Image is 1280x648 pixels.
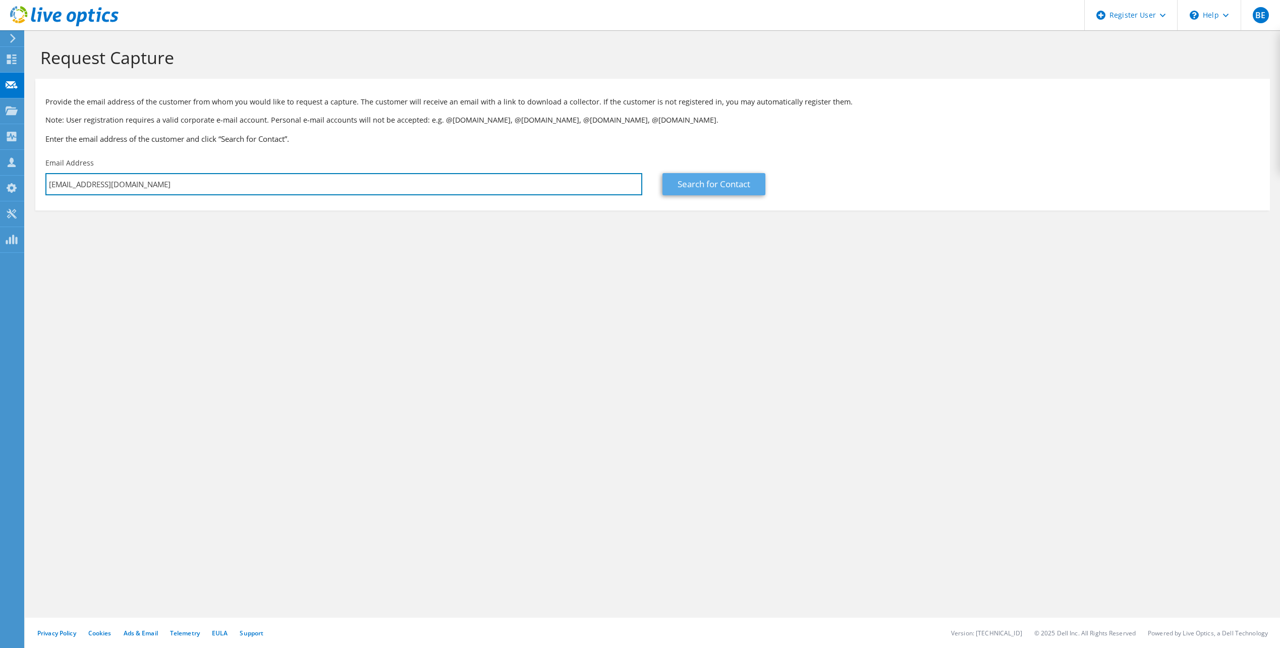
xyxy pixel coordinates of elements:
[951,629,1022,637] li: Version: [TECHNICAL_ID]
[37,629,76,637] a: Privacy Policy
[45,96,1260,107] p: Provide the email address of the customer from whom you would like to request a capture. The cust...
[45,158,94,168] label: Email Address
[45,133,1260,144] h3: Enter the email address of the customer and click “Search for Contact”.
[1148,629,1268,637] li: Powered by Live Optics, a Dell Technology
[45,115,1260,126] p: Note: User registration requires a valid corporate e-mail account. Personal e-mail accounts will ...
[1253,7,1269,23] span: BE
[40,47,1260,68] h1: Request Capture
[662,173,765,195] a: Search for Contact
[170,629,200,637] a: Telemetry
[1190,11,1199,20] svg: \n
[124,629,158,637] a: Ads & Email
[212,629,228,637] a: EULA
[240,629,263,637] a: Support
[1034,629,1136,637] li: © 2025 Dell Inc. All Rights Reserved
[88,629,112,637] a: Cookies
